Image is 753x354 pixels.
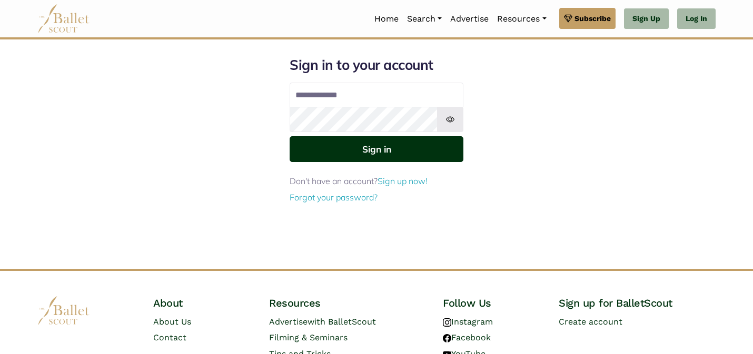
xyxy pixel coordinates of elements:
a: Home [370,8,403,30]
span: with BalletScout [308,317,376,327]
a: About Us [153,317,191,327]
h4: About [153,296,252,310]
a: Filming & Seminars [269,332,348,342]
a: Advertisewith BalletScout [269,317,376,327]
a: Search [403,8,446,30]
a: Contact [153,332,186,342]
h4: Sign up for BalletScout [559,296,716,310]
img: logo [37,296,90,325]
button: Sign in [290,136,463,162]
h1: Sign in to your account [290,56,463,74]
a: Advertise [446,8,493,30]
a: Create account [559,317,622,327]
a: Subscribe [559,8,616,29]
img: facebook logo [443,334,451,342]
a: Sign up now! [378,176,428,186]
a: Sign Up [624,8,669,29]
p: Don't have an account? [290,175,463,188]
a: Facebook [443,332,491,342]
a: Log In [677,8,716,29]
h4: Resources [269,296,426,310]
h4: Follow Us [443,296,542,310]
img: gem.svg [564,13,572,24]
a: Resources [493,8,550,30]
a: Instagram [443,317,493,327]
a: Forgot your password? [290,192,378,203]
img: instagram logo [443,318,451,327]
span: Subscribe [574,13,611,24]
